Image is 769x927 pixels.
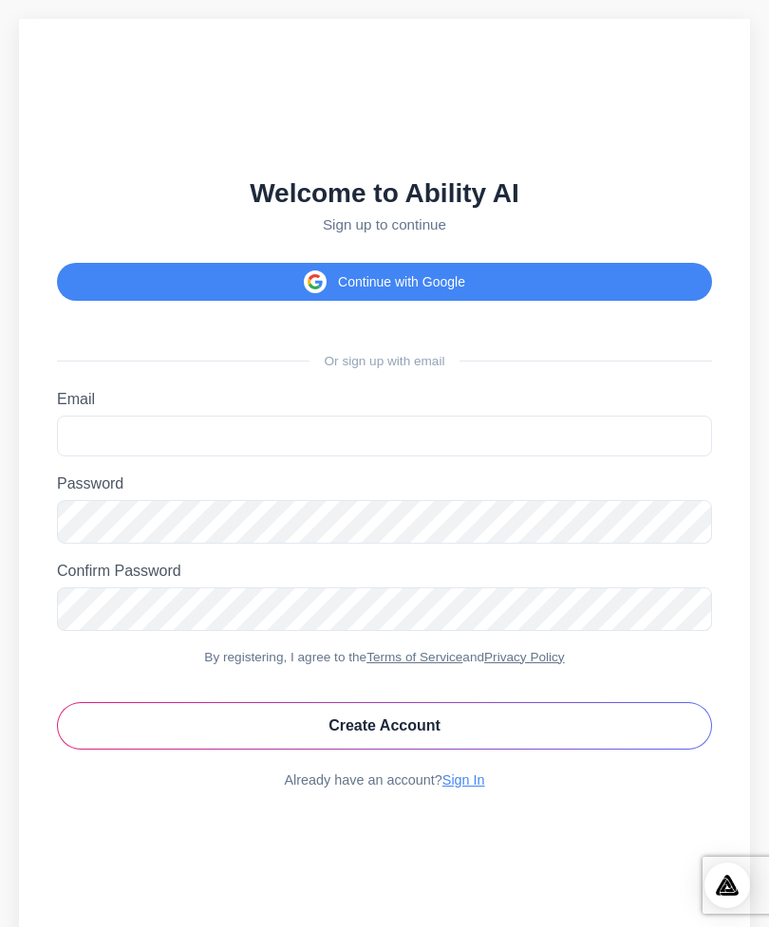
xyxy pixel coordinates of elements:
[57,216,712,232] p: Sign up to continue
[57,475,712,492] label: Password
[57,650,712,664] div: By registering, I agree to the and
[57,263,712,301] button: Continue with Google
[57,391,712,408] label: Email
[366,650,462,664] a: Terms of Service
[57,563,712,580] label: Confirm Password
[57,354,712,368] div: Or sign up with email
[57,178,712,209] h2: Welcome to Ability AI
[57,772,712,788] div: Already have an account?
[704,862,750,908] div: Open Intercom Messenger
[442,772,485,788] a: Sign In
[484,650,565,664] a: Privacy Policy
[57,702,712,750] button: Create Account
